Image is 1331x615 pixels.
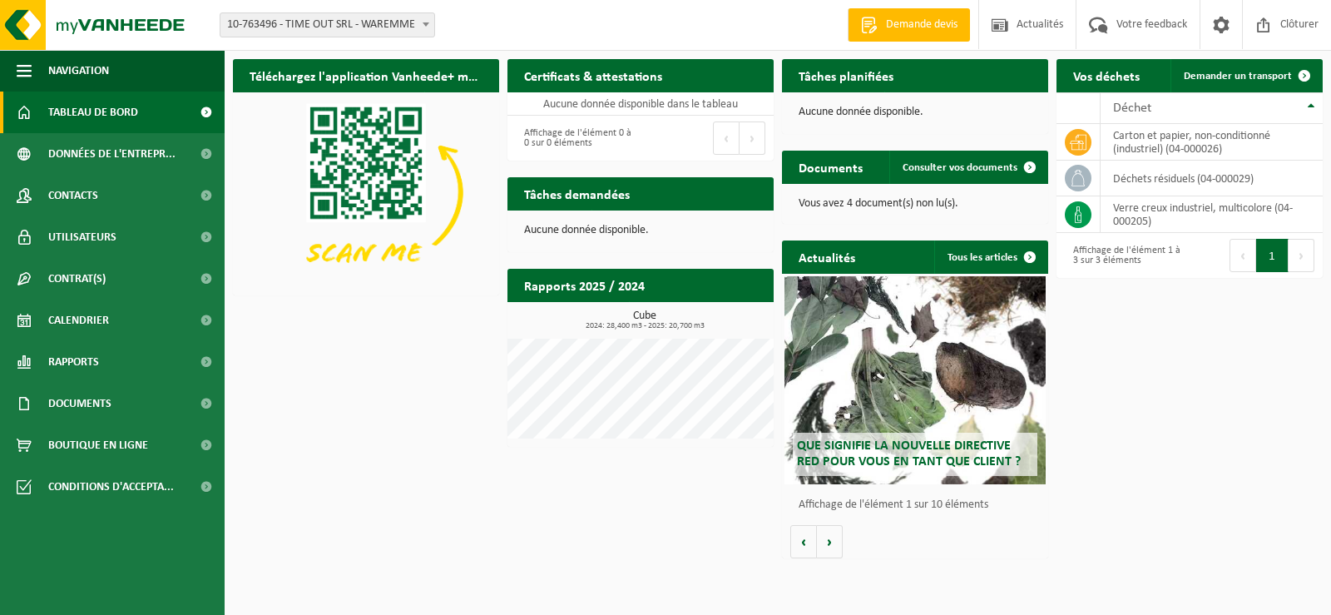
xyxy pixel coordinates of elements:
span: Déchet [1113,102,1151,115]
button: Next [740,122,765,155]
span: Utilisateurs [48,216,116,258]
a: Demander un transport [1170,59,1321,92]
span: Documents [48,383,111,424]
span: 2024: 28,400 m3 - 2025: 20,700 m3 [516,322,774,330]
td: carton et papier, non-conditionné (industriel) (04-000026) [1101,124,1323,161]
div: Affichage de l'élément 0 à 0 sur 0 éléments [516,120,632,156]
td: verre creux industriel, multicolore (04-000205) [1101,196,1323,233]
a: Consulter vos documents [889,151,1046,184]
p: Affichage de l'élément 1 sur 10 éléments [799,499,1040,511]
span: Données de l'entrepr... [48,133,176,175]
a: Tous les articles [934,241,1046,274]
img: Download de VHEPlus App [233,92,499,292]
span: Que signifie la nouvelle directive RED pour vous en tant que client ? [797,439,1021,469]
span: Calendrier [48,300,109,341]
td: Aucune donnée disponible dans le tableau [507,92,774,116]
td: déchets résiduels (04-000029) [1101,161,1323,196]
h2: Tâches demandées [507,177,646,210]
span: 10-763496 - TIME OUT SRL - WAREMME [220,13,434,37]
span: Boutique en ligne [48,424,148,466]
a: Que signifie la nouvelle directive RED pour vous en tant que client ? [784,276,1046,484]
h2: Actualités [782,241,872,273]
p: Aucune donnée disponible. [799,107,1032,118]
h2: Vos déchets [1056,59,1156,92]
span: Consulter vos documents [903,162,1017,173]
button: Previous [1230,239,1256,272]
span: Conditions d'accepta... [48,466,174,508]
span: Rapports [48,341,99,383]
span: Demander un transport [1184,71,1292,82]
span: Tableau de bord [48,92,138,133]
p: Aucune donnée disponible. [524,225,757,236]
h2: Documents [782,151,879,183]
span: Demande devis [882,17,962,33]
p: Vous avez 4 document(s) non lu(s). [799,198,1032,210]
h2: Téléchargez l'application Vanheede+ maintenant! [233,59,499,92]
span: Contrat(s) [48,258,106,300]
div: Affichage de l'élément 1 à 3 sur 3 éléments [1065,237,1181,274]
button: Vorige [790,525,817,558]
h3: Cube [516,310,774,330]
a: Consulter les rapports [629,301,772,335]
h2: Tâches planifiées [782,59,910,92]
button: Previous [713,122,740,155]
a: Demande devis [848,8,970,42]
h2: Certificats & attestations [507,59,679,92]
button: 1 [1256,239,1289,272]
span: 10-763496 - TIME OUT SRL - WAREMME [220,12,435,37]
span: Navigation [48,50,109,92]
h2: Rapports 2025 / 2024 [507,269,661,301]
button: Next [1289,239,1314,272]
span: Contacts [48,175,98,216]
button: Volgende [817,525,843,558]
